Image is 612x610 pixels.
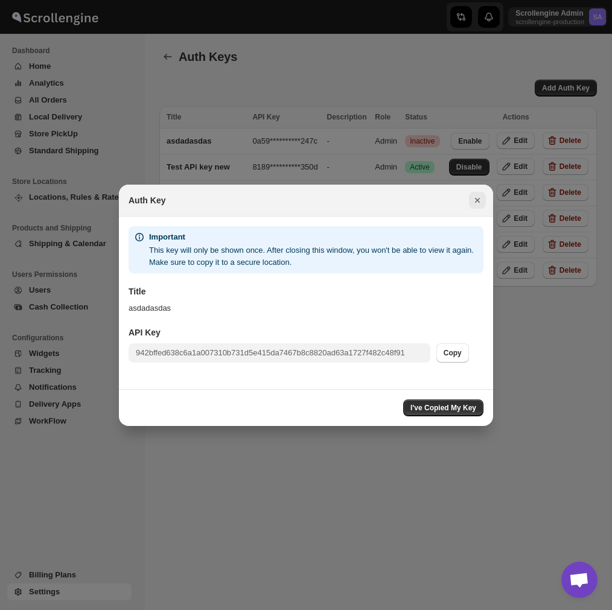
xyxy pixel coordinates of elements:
[469,192,486,209] button: Close
[129,285,483,297] h3: Title
[129,326,483,338] h3: API Key
[149,246,474,267] span: This key will only be shown once. After closing this window, you won't be able to view it again. ...
[403,399,483,416] button: I've Copied My Key
[444,348,462,358] span: Copy
[149,231,479,243] h2: Important
[561,562,598,598] a: Open chat
[129,195,165,205] b: Auth Key
[129,302,483,314] p: asdadasdas
[410,403,476,413] span: I've Copied My Key
[436,343,469,363] button: Copy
